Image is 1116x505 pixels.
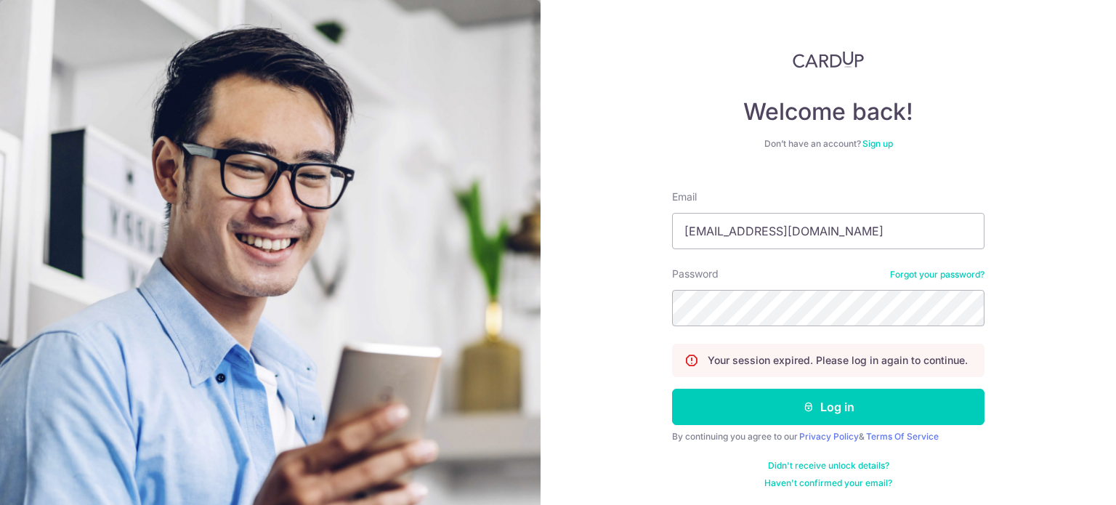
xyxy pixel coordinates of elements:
button: Log in [672,389,984,425]
a: Didn't receive unlock details? [768,460,889,472]
a: Terms Of Service [866,431,939,442]
label: Password [672,267,719,281]
div: Don’t have an account? [672,138,984,150]
a: Privacy Policy [799,431,859,442]
label: Email [672,190,697,204]
div: By continuing you agree to our & [672,431,984,443]
img: CardUp Logo [793,51,864,68]
a: Haven't confirmed your email? [764,477,892,489]
a: Sign up [862,138,893,149]
p: Your session expired. Please log in again to continue. [708,353,968,368]
a: Forgot your password? [890,269,984,280]
input: Enter your Email [672,213,984,249]
h4: Welcome back! [672,97,984,126]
